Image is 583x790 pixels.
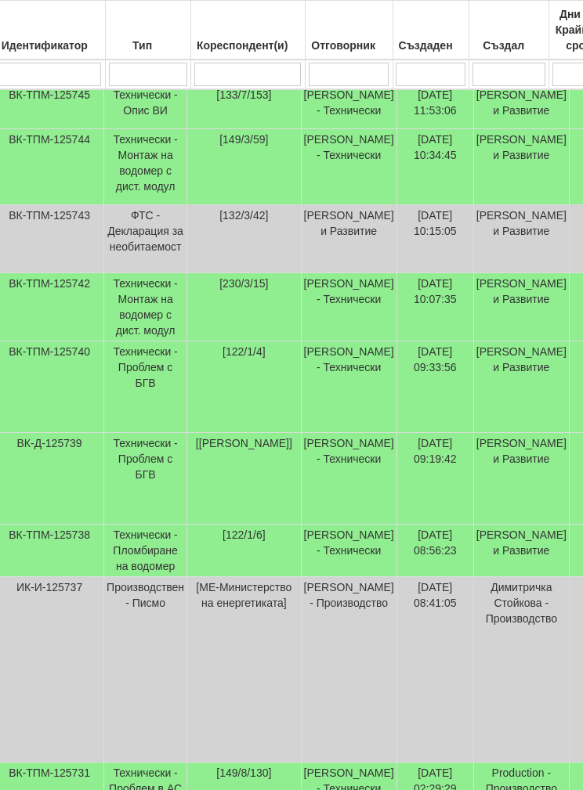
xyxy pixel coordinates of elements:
[105,1,190,60] th: Тип: No sort applied, activate to apply an ascending sort
[301,433,397,525] td: [PERSON_NAME] - Технически
[216,767,271,779] span: [149/8/130]
[301,341,397,433] td: [PERSON_NAME] - Технически
[216,88,271,101] span: [133/7/153]
[223,345,266,358] span: [122/1/4]
[473,525,569,577] td: [PERSON_NAME] и Развитие
[473,341,569,433] td: [PERSON_NAME] и Развитие
[473,577,569,763] td: Димитричка Стойкова - Производство
[196,581,291,609] span: [МЕ-Министерство на енергетиката]
[104,129,187,205] td: Технически - Монтаж на водомер с дист. модул
[104,273,187,341] td: Технически - Монтаж на водомер с дист. модул
[196,437,292,449] span: [[PERSON_NAME]]
[219,209,268,222] span: [132/3/42]
[473,129,569,205] td: [PERSON_NAME] и Развитие
[219,277,268,290] span: [230/3/15]
[397,577,473,763] td: [DATE] 08:41:05
[397,85,473,129] td: [DATE] 11:53:06
[223,528,266,541] span: [122/1/6]
[301,273,397,341] td: [PERSON_NAME] - Технически
[397,129,473,205] td: [DATE] 10:34:45
[104,85,187,129] td: Технически - Опис ВИ
[469,1,549,60] th: Създал: No sort applied, activate to apply an ascending sort
[396,34,467,56] div: Създаден
[301,577,397,763] td: [PERSON_NAME] - Производство
[393,1,469,60] th: Създаден: No sort applied, activate to apply an ascending sort
[308,34,390,56] div: Отговорник
[473,273,569,341] td: [PERSON_NAME] и Развитие
[104,525,187,577] td: Технически - Пломбиране на водомер
[397,205,473,273] td: [DATE] 10:15:05
[397,525,473,577] td: [DATE] 08:56:23
[301,129,397,205] td: [PERSON_NAME] - Технически
[473,433,569,525] td: [PERSON_NAME] и Развитие
[104,205,187,273] td: ФТС - Декларация за необитаемост
[397,273,473,341] td: [DATE] 10:07:35
[104,433,187,525] td: Технически - Проблем с БГВ
[301,85,397,129] td: [PERSON_NAME] - Технически
[301,205,397,273] td: [PERSON_NAME] и Развитие
[397,341,473,433] td: [DATE] 09:33:56
[301,525,397,577] td: [PERSON_NAME] - Технически
[473,85,569,129] td: [PERSON_NAME] и Развитие
[190,1,305,60] th: Кореспондент(и): No sort applied, activate to apply an ascending sort
[473,205,569,273] td: [PERSON_NAME] и Развитие
[104,577,187,763] td: Производствен - Писмо
[219,133,268,146] span: [149/3/59]
[472,34,546,56] div: Създал
[194,34,302,56] div: Кореспондент(и)
[305,1,393,60] th: Отговорник: No sort applied, activate to apply an ascending sort
[397,433,473,525] td: [DATE] 09:19:42
[108,34,188,56] div: Тип
[104,341,187,433] td: Технически - Проблем с БГВ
